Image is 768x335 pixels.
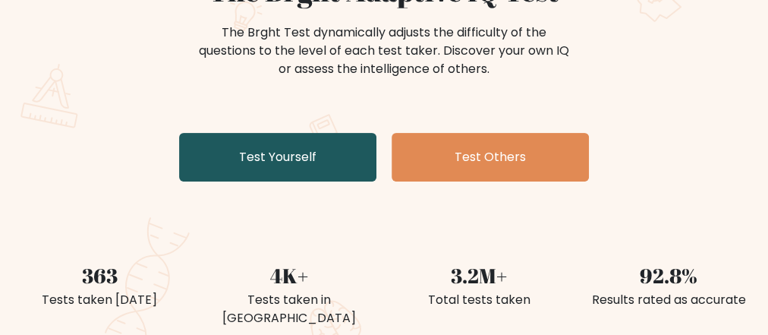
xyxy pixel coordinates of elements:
[583,291,754,309] div: Results rated as accurate
[393,291,565,309] div: Total tests taken
[583,261,754,291] div: 92.8%
[194,24,574,78] div: The Brght Test dynamically adjusts the difficulty of the questions to the level of each test take...
[14,291,185,309] div: Tests taken [DATE]
[392,133,589,182] a: Test Others
[393,261,565,291] div: 3.2M+
[203,261,375,291] div: 4K+
[179,133,376,182] a: Test Yourself
[203,291,375,327] div: Tests taken in [GEOGRAPHIC_DATA]
[14,261,185,291] div: 363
